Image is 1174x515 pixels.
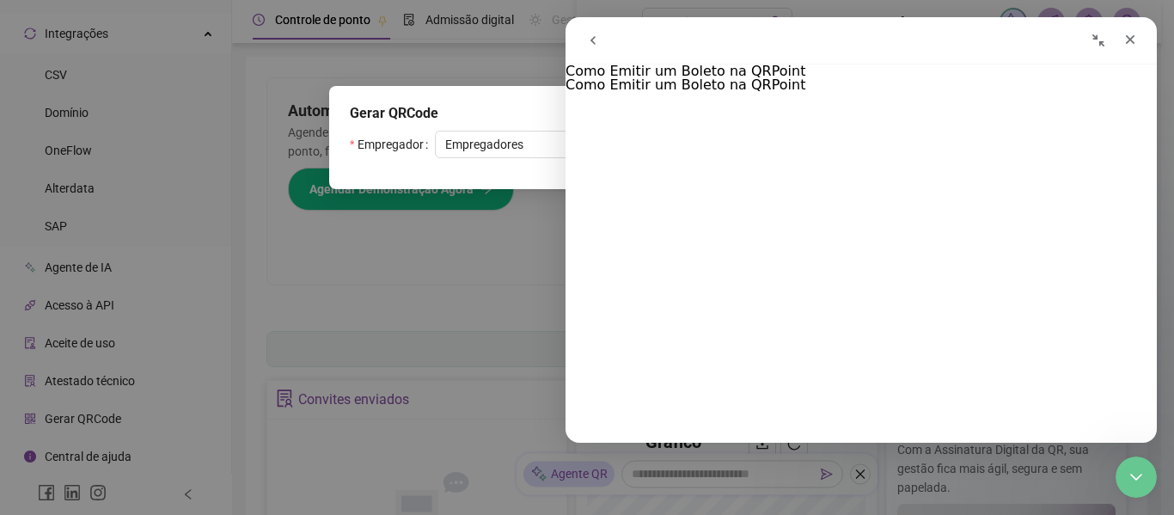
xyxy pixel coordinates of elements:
iframe: Intercom live chat [566,17,1157,443]
span: Empregadores [445,132,640,157]
label: Empregador [350,131,435,158]
iframe: Intercom live chat [1116,457,1157,498]
div: Gerar QRCode [350,103,824,124]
